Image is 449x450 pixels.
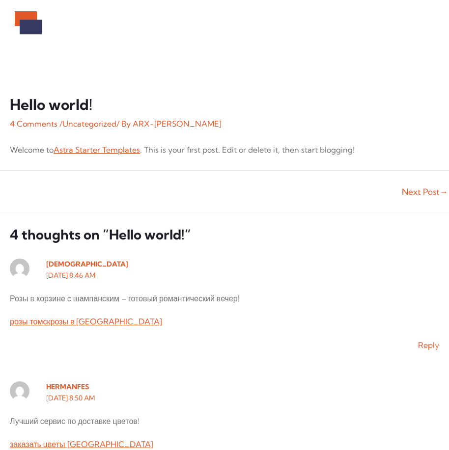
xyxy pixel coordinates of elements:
[10,417,439,426] p: Лучший сервис по доставке цветов!
[10,118,439,130] div: / / By
[46,382,89,391] b: HermanFEs
[10,96,439,113] h1: Hello world!
[62,119,116,129] a: Uncategorized
[10,145,439,155] p: Welcome to . This is your first post. Edit or delete it, then start blogging!
[10,317,162,326] a: розы томскрозы в [GEOGRAPHIC_DATA]
[10,439,153,449] a: заказать цветы [GEOGRAPHIC_DATA]
[46,260,128,268] b: [DEMOGRAPHIC_DATA]
[418,340,439,350] a: Reply to Matthewisorn
[10,119,57,129] a: 4 Comments
[46,394,95,402] a: [DATE] 8:50 am
[54,145,140,155] a: Astra Starter Templates
[46,271,95,280] a: [DATE] 8:46 am
[10,294,439,303] p: Розы в корзине с шампанским – готовый романтический вечер!
[10,213,439,243] h3: 4 thoughts on “Hello world!”
[402,187,448,196] a: Next Post
[440,186,448,197] span: →
[133,119,222,129] a: ARX-[PERSON_NAME]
